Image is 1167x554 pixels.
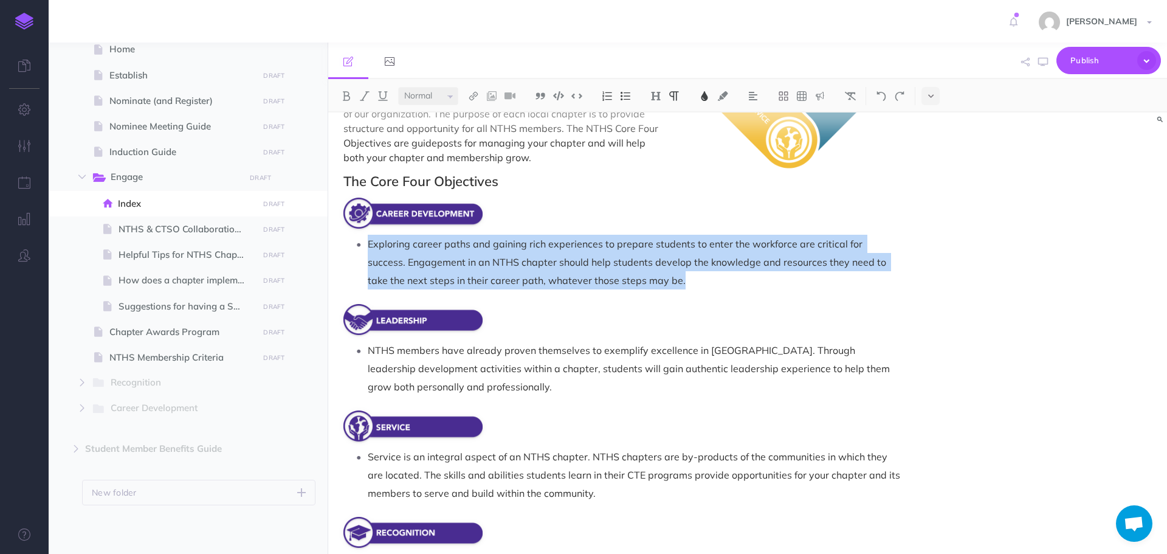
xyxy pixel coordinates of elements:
span: Induction Guide [109,145,255,159]
img: Underline button [377,91,388,101]
button: DRAFT [259,197,289,211]
small: DRAFT [263,251,284,259]
span: Exploring career paths and gaining rich experiences to prepare students to enter the workforce ar... [368,238,889,286]
span: Nominee Meeting Guide [109,119,255,134]
span: Career Development [111,401,236,417]
img: Create table button [796,91,807,101]
span: NTHS & CTSO Collaboration Guide [119,222,255,237]
button: DRAFT [259,274,289,288]
small: DRAFT [263,200,284,208]
img: Headings dropdown button [650,91,661,101]
small: DRAFT [263,277,284,285]
img: Add image button [486,91,497,101]
span: Home [109,42,255,57]
button: DRAFT [259,300,289,314]
img: Link button [468,91,479,101]
span: Local NTHS Chapters serve as the most powerful and engaging part of our organization. The purpose... [343,93,661,164]
div: Open chat [1116,505,1152,542]
button: DRAFT [259,223,289,237]
small: DRAFT [263,123,284,131]
small: DRAFT [263,226,284,234]
img: Inline code button [571,91,582,100]
button: DRAFT [259,351,289,365]
button: DRAFT [259,325,289,339]
span: Student Member Benefits Guide [85,441,239,456]
span: Recognition [111,375,236,391]
img: logo-mark.svg [15,13,33,30]
button: DRAFT [259,120,289,134]
small: DRAFT [263,328,284,336]
img: Ordered list button [602,91,613,101]
span: Engage [111,170,236,185]
span: Establish [109,68,255,83]
span: Publish [1070,51,1131,70]
img: Text background color button [717,91,728,101]
span: NTHS Membership Criteria [109,350,255,365]
img: Bold button [341,91,352,101]
img: E0HrI7tI9ChnigJkcU6D.png [343,517,483,548]
img: e15ca27c081d2886606c458bc858b488.jpg [1039,12,1060,33]
button: DRAFT [246,171,276,185]
small: DRAFT [263,354,284,362]
img: BR9rOKNo7W13eauyXjW4.png [343,304,483,335]
img: Callout dropdown menu button [814,91,825,101]
img: Clear styles button [845,91,856,101]
small: DRAFT [263,97,284,105]
small: DRAFT [263,303,284,311]
span: [PERSON_NAME] [1060,16,1143,27]
img: zYzLHL9AvIlqlunjTD0Y.png [343,410,483,441]
small: DRAFT [263,72,284,80]
button: DRAFT [259,69,289,83]
button: DRAFT [259,94,289,108]
p: New folder [92,486,137,499]
span: Helpful Tips for NTHS Chapter Officers [119,248,255,262]
small: DRAFT [263,148,284,156]
span: NTHS members have already proven themselves to exemplify excellence in [GEOGRAPHIC_DATA]. Through... [368,344,892,393]
img: Blockquote button [535,91,546,101]
img: mkmDEulyHBybJLOsgLhr.png [343,198,483,229]
img: Italic button [359,91,370,101]
span: Index [118,196,255,211]
img: Text color button [699,91,710,101]
img: Undo [876,91,887,101]
img: Add video button [504,91,515,101]
span: Chapter Awards Program [109,325,255,339]
span: Nominate (and Register) [109,94,255,108]
img: Paragraph button [669,91,680,101]
span: How does a chapter implement the Core Four Objectives? [119,273,255,288]
button: DRAFT [259,248,289,262]
small: DRAFT [250,174,271,182]
button: DRAFT [259,145,289,159]
img: Redo [894,91,905,101]
button: Publish [1056,47,1161,74]
img: Alignment dropdown menu button [748,91,759,101]
span: Suggestions for having a Successful Chapter [119,299,255,314]
img: Unordered list button [620,91,631,101]
button: New folder [82,480,315,505]
img: Code block button [553,91,564,100]
span: Service is an integral aspect of an NTHS chapter. NTHS chapters are by-products of the communitie... [368,451,903,499]
span: The Core Four Objectives [343,173,498,190]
